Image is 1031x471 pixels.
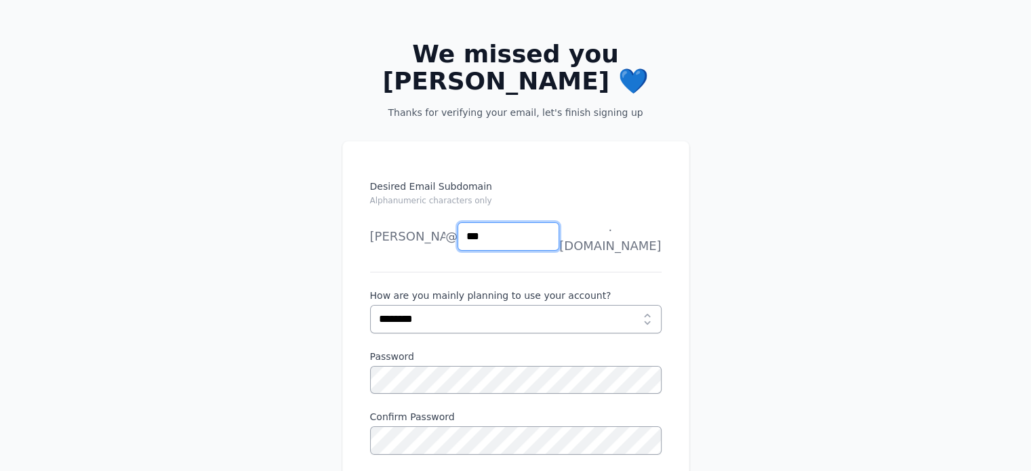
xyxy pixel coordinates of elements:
span: .[DOMAIN_NAME] [559,218,661,255]
h2: We missed you [PERSON_NAME] 💙 [364,41,668,95]
li: [PERSON_NAME] [370,223,445,250]
small: Alphanumeric characters only [370,196,492,205]
label: How are you mainly planning to use your account? [370,289,662,302]
span: @ [445,227,458,246]
label: Desired Email Subdomain [370,180,662,215]
label: Password [370,350,662,363]
p: Thanks for verifying your email, let's finish signing up [364,106,668,119]
label: Confirm Password [370,410,662,424]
